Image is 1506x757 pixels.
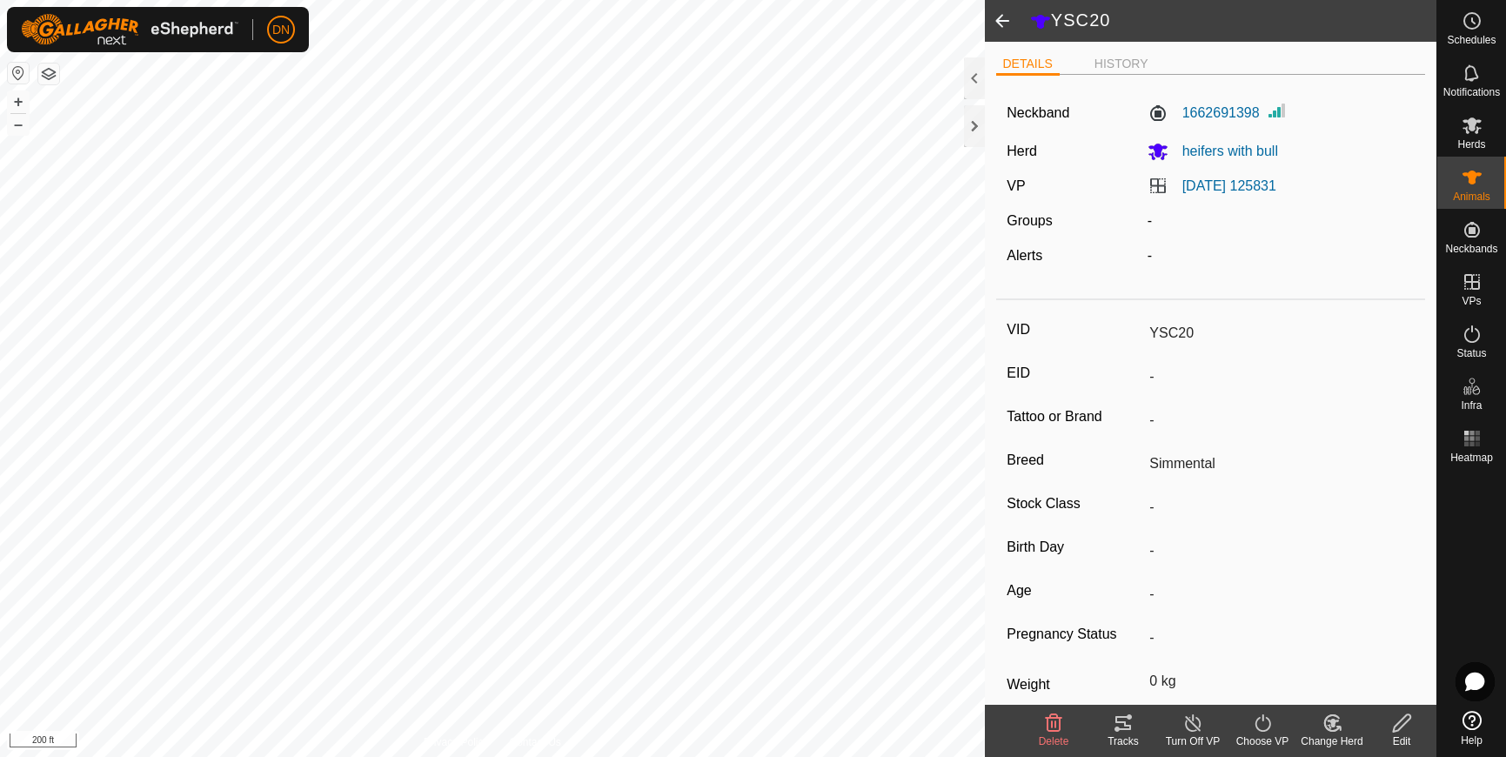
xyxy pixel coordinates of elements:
div: Edit [1367,734,1436,749]
label: VID [1007,318,1142,341]
span: Help [1461,735,1483,746]
label: VP [1007,178,1025,193]
span: Animals [1453,191,1490,202]
button: Reset Map [8,63,29,84]
span: Infra [1461,400,1482,411]
img: Gallagher Logo [21,14,238,45]
span: Herds [1457,139,1485,150]
label: Groups [1007,213,1052,228]
span: Neckbands [1445,244,1497,254]
a: Help [1437,704,1506,753]
label: EID [1007,362,1142,385]
div: - [1141,245,1422,266]
button: Map Layers [38,64,59,84]
button: + [8,91,29,112]
label: Birth Day [1007,536,1142,559]
a: Contact Us [510,734,561,750]
label: 1662691398 [1148,103,1260,124]
label: Stock Class [1007,492,1142,515]
span: Delete [1039,735,1069,747]
div: Turn Off VP [1158,734,1228,749]
h2: YSC20 [1030,10,1436,32]
span: Schedules [1447,35,1496,45]
span: heifers with bull [1168,144,1278,158]
div: - [1141,211,1422,231]
span: Status [1456,348,1486,358]
label: Herd [1007,144,1037,158]
label: Tattoo or Brand [1007,405,1142,428]
label: Weight [1007,667,1142,703]
label: Pregnancy Status [1007,623,1142,646]
div: Tracks [1088,734,1158,749]
button: – [8,114,29,135]
span: Notifications [1443,87,1500,97]
label: Age [1007,579,1142,602]
label: Breed [1007,449,1142,472]
li: HISTORY [1088,55,1155,73]
li: DETAILS [996,55,1060,76]
div: Choose VP [1228,734,1297,749]
label: Alerts [1007,248,1042,263]
span: Heatmap [1450,452,1493,463]
a: Privacy Policy [424,734,489,750]
span: VPs [1462,296,1481,306]
a: [DATE] 125831 [1182,178,1276,193]
span: DN [272,21,290,39]
img: Signal strength [1267,100,1288,121]
div: Change Herd [1297,734,1367,749]
label: Neckband [1007,103,1069,124]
